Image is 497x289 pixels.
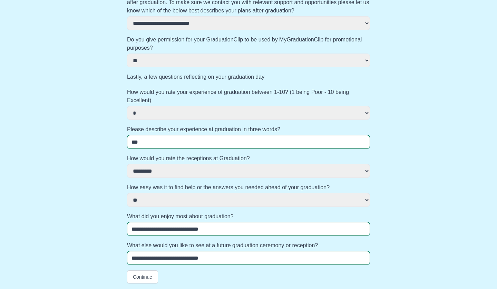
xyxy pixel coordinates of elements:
label: Please describe your experience at graduation in three words? [127,125,370,134]
label: Do you give permission for your GraduationClip to be used by MyGraduationClip for promotional pur... [127,36,370,52]
label: How would you rate the receptions at Graduation? [127,154,370,163]
label: What else would you like to see at a future graduation ceremony or reception? [127,241,370,250]
label: How easy was it to find help or the answers you needed ahead of your graduation? [127,183,370,192]
label: What did you enjoy most about graduation? [127,212,370,221]
label: Lastly, a few questions reflecting on your graduation day [127,73,370,81]
label: How would you rate your experience of graduation between 1-10? (1 being Poor - 10 being Excellent) [127,88,370,105]
button: Continue [127,270,158,283]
